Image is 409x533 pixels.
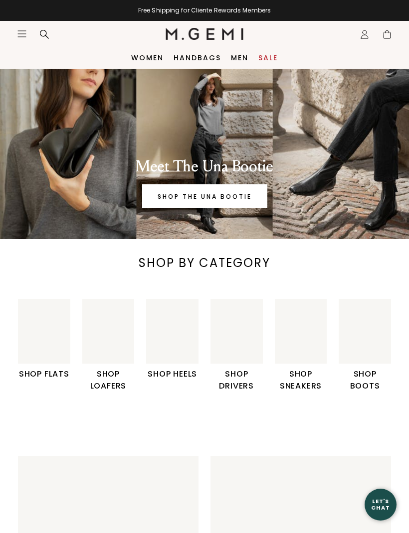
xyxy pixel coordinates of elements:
[17,29,27,39] button: Open site menu
[275,368,327,392] h1: SHOP SNEAKERS
[18,299,82,381] div: 1 / 6
[146,368,199,380] h1: SHOP HEELS
[231,54,248,62] a: Men
[210,299,263,393] a: SHOP DRIVERS
[166,28,244,40] img: M.Gemi
[146,299,210,381] div: 3 / 6
[82,299,135,393] a: SHOP LOAFERS
[174,54,221,62] a: Handbags
[210,299,275,393] div: 4 / 6
[365,498,397,511] div: Let's Chat
[18,299,70,381] a: SHOP FLATS
[339,299,391,393] a: SHOP BOOTS
[258,54,278,62] a: Sale
[82,368,135,392] h1: SHOP LOAFERS
[275,299,327,393] a: SHOP SNEAKERS
[142,184,267,208] a: Banner primary button
[30,156,379,176] div: Meet The Una Bootie
[146,299,199,381] a: SHOP HEELS
[82,299,147,393] div: 2 / 6
[339,299,403,393] div: 6 / 6
[275,299,339,393] div: 5 / 6
[339,368,391,392] h1: SHOP BOOTS
[210,368,263,392] h1: SHOP DRIVERS
[18,368,70,380] h1: SHOP FLATS
[131,54,164,62] a: Women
